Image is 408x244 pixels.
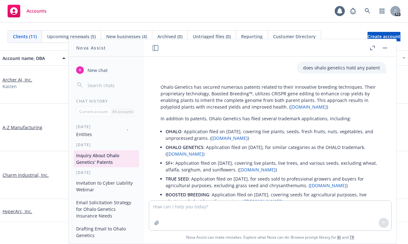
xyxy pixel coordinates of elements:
div: Chat History [69,98,144,104]
span: Accounts [27,9,46,14]
span: Archived (0) [157,33,182,40]
p: : Application filed on [DATE], for similar categories as the OHALO trademark. ( ) [166,144,380,157]
span: Create account [368,31,400,43]
a: Switch app [376,5,388,17]
button: Overview of Bluelake Capital Entities [74,122,139,140]
h1: Nova Assist [76,45,106,51]
a: [DOMAIN_NAME] [310,182,346,188]
button: Invitation to Cyber Liability Webinar [74,178,139,195]
button: Inquiry About Ohalo Genetics' Patents [74,150,139,167]
div: [DATE] [69,142,144,147]
p: : Application filed on [DATE], for seeds sold to professional growers and buyers for agricultural... [166,176,380,189]
input: Search chats [86,81,137,90]
span: Upcoming renewals (5) [47,33,96,40]
span: New businesses (4) [106,33,147,40]
a: A-Z Manufacturing [3,124,42,131]
span: BOOSTED BREEDING [166,192,209,198]
a: [DOMAIN_NAME] [211,135,248,141]
a: TR [350,235,354,240]
a: Search [361,5,374,17]
a: [DOMAIN_NAME] [245,198,281,204]
p: : Application filed on [DATE], covering seeds for agricultural purposes, live plants, and plant b... [166,191,380,205]
a: [DOMAIN_NAME] [290,104,327,110]
p: All accounts [112,109,133,114]
button: Drafting Email to Ohalo Genetics [74,223,139,241]
span: Customer Directory [273,33,316,40]
p: does ohalo genetics hold any patent [303,64,380,71]
a: Create account [368,32,400,41]
span: TRUE SEED [166,176,189,182]
span: Kaizen [3,83,17,90]
a: Archer AI, Inc. [3,76,32,83]
a: Report a Bug [347,5,359,17]
span: OHALO [166,128,181,134]
span: OHALO GENETICS [166,144,204,150]
button: Email Solicitation Strategy for Ohalo Genetics Insurance Needs [74,197,139,221]
span: New chat [86,67,108,74]
a: BI [337,235,341,240]
p: Ohalo Genetics has secured numerous patents related to their innovative breeding techniques. Thei... [161,84,380,110]
span: Nova Assist can make mistakes. Explore what Nova can do: Browse prompt library for and [147,231,394,244]
a: [DOMAIN_NAME] [239,167,276,173]
p: In addition to patents, Ohalo Genetics has filed several trademark applications, including: [161,115,380,122]
p: : Application filed on [DATE], covering live plants, live trees, and various seeds, excluding whe... [166,160,380,173]
div: Account name, DBA [3,55,58,62]
a: HyperArc, Inc. [3,208,32,215]
div: [DATE] [69,124,144,129]
span: SF+ [166,160,173,166]
p: : Application filed on [DATE], covering live plants, seeds, fresh fruits, nuts, vegetables, and u... [166,128,380,141]
a: Charm Industrial, Inc. [3,172,49,178]
a: [DOMAIN_NAME] [167,151,203,157]
span: Untriaged files (0) [193,33,231,40]
p: Current account [79,109,108,114]
a: Accounts [5,2,49,20]
span: Clients (11) [13,33,37,40]
span: Reporting [241,33,263,40]
div: [DATE] [69,170,144,175]
button: New chat [74,64,139,76]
